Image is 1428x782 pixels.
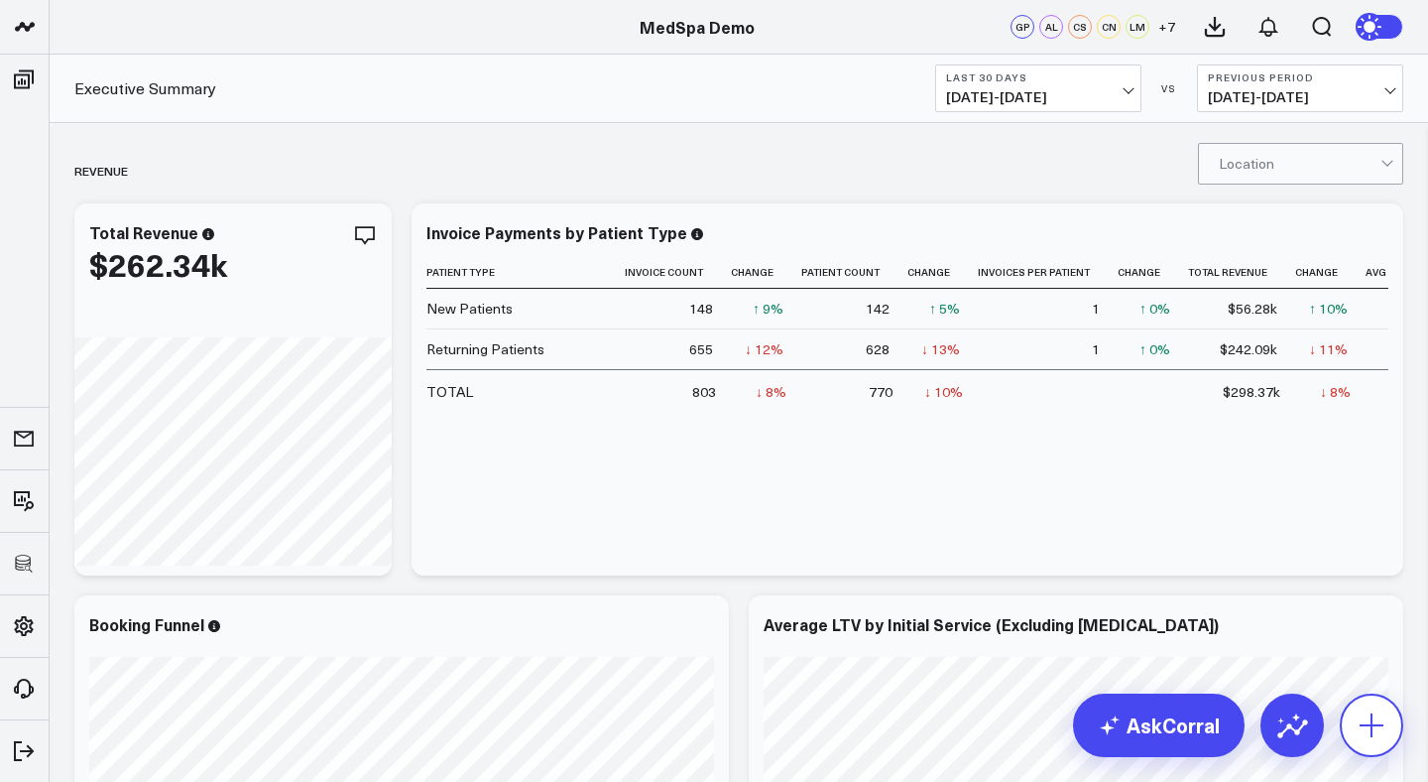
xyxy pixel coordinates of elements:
[1039,15,1063,39] div: AL
[921,339,960,359] div: ↓ 13%
[1309,339,1348,359] div: ↓ 11%
[1208,71,1392,83] b: Previous Period
[869,382,892,402] div: 770
[1154,15,1178,39] button: +7
[1228,299,1277,319] div: $56.28k
[1097,15,1121,39] div: CN
[74,77,216,99] a: Executive Summary
[426,382,473,402] div: TOTAL
[731,256,801,289] th: Change
[764,613,1219,635] div: Average LTV by Initial Service (Excluding [MEDICAL_DATA])
[1197,65,1403,112] button: Previous Period[DATE]-[DATE]
[866,339,890,359] div: 628
[935,65,1141,112] button: Last 30 Days[DATE]-[DATE]
[426,256,625,289] th: Patient Type
[640,16,755,38] a: MedSpa Demo
[1139,339,1170,359] div: ↑ 0%
[426,339,544,359] div: Returning Patients
[946,71,1130,83] b: Last 30 Days
[924,382,963,402] div: ↓ 10%
[692,382,716,402] div: 803
[625,256,731,289] th: Invoice Count
[929,299,960,319] div: ↑ 5%
[907,256,978,289] th: Change
[1188,256,1295,289] th: Total Revenue
[1118,256,1188,289] th: Change
[1158,20,1175,34] span: + 7
[1073,694,1245,757] a: AskCorral
[756,382,786,402] div: ↓ 8%
[1309,299,1348,319] div: ↑ 10%
[689,339,713,359] div: 655
[801,256,907,289] th: Patient Count
[1126,15,1149,39] div: LM
[1223,382,1280,402] div: $298.37k
[1139,299,1170,319] div: ↑ 0%
[426,221,687,243] div: Invoice Payments by Patient Type
[753,299,783,319] div: ↑ 9%
[866,299,890,319] div: 142
[1011,15,1034,39] div: GP
[1092,339,1100,359] div: 1
[74,148,128,194] div: Revenue
[89,246,227,282] div: $262.34k
[1208,89,1392,105] span: [DATE] - [DATE]
[689,299,713,319] div: 148
[426,299,513,319] div: New Patients
[1320,382,1351,402] div: ↓ 8%
[1295,256,1366,289] th: Change
[1151,82,1187,94] div: VS
[89,613,204,635] div: Booking Funnel
[978,256,1118,289] th: Invoices Per Patient
[1220,339,1277,359] div: $242.09k
[1068,15,1092,39] div: CS
[946,89,1130,105] span: [DATE] - [DATE]
[1092,299,1100,319] div: 1
[89,221,198,243] div: Total Revenue
[745,339,783,359] div: ↓ 12%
